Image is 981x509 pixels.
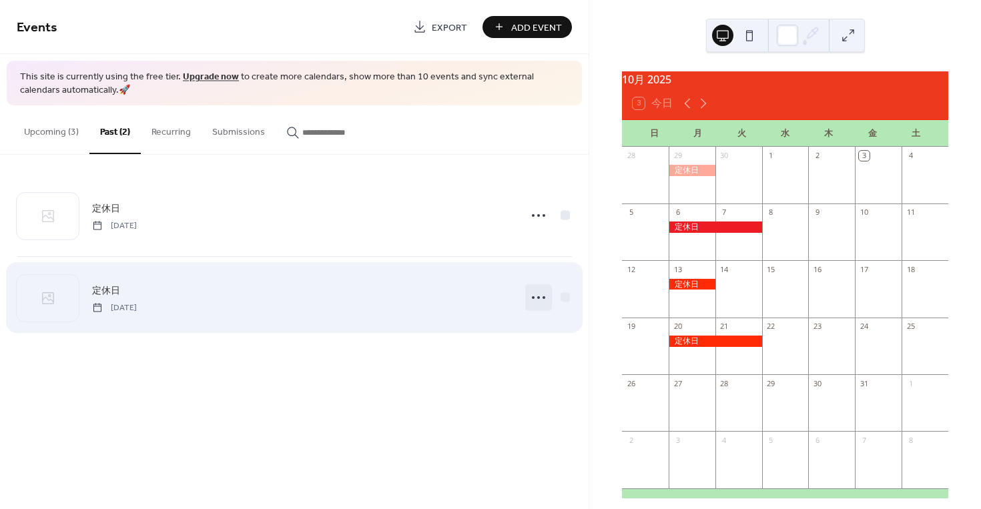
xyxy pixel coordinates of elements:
[92,284,120,298] span: 定休日
[673,378,683,388] div: 27
[719,435,729,445] div: 4
[673,435,683,445] div: 3
[859,151,869,161] div: 3
[719,151,729,161] div: 30
[859,435,869,445] div: 7
[626,207,636,217] div: 5
[812,435,822,445] div: 6
[622,71,948,87] div: 10月 2025
[763,120,807,147] div: 水
[906,151,916,161] div: 4
[850,120,894,147] div: 金
[626,435,636,445] div: 2
[626,378,636,388] div: 26
[719,264,729,274] div: 14
[403,16,477,38] a: Export
[807,120,850,147] div: 木
[719,207,729,217] div: 7
[482,16,572,38] button: Add Event
[812,378,822,388] div: 30
[859,378,869,388] div: 31
[906,435,916,445] div: 8
[669,279,715,290] div: 定休日
[906,378,916,388] div: 1
[766,151,776,161] div: 1
[766,264,776,274] div: 15
[13,105,89,153] button: Upcoming (3)
[859,322,869,332] div: 24
[633,120,676,147] div: 日
[511,21,562,35] span: Add Event
[894,120,938,147] div: 土
[202,105,276,153] button: Submissions
[676,120,719,147] div: 月
[17,15,57,41] span: Events
[812,207,822,217] div: 9
[812,322,822,332] div: 23
[766,378,776,388] div: 29
[719,378,729,388] div: 28
[92,201,120,215] span: 定休日
[626,322,636,332] div: 19
[720,120,763,147] div: 火
[89,105,141,154] button: Past (2)
[673,264,683,274] div: 13
[673,322,683,332] div: 20
[626,151,636,161] div: 28
[20,71,569,97] span: This site is currently using the free tier. to create more calendars, show more than 10 events an...
[906,322,916,332] div: 25
[673,207,683,217] div: 6
[669,165,715,176] div: 定休日
[626,264,636,274] div: 12
[906,207,916,217] div: 11
[812,264,822,274] div: 16
[92,302,137,314] span: [DATE]
[673,151,683,161] div: 29
[766,207,776,217] div: 8
[92,283,120,298] a: 定休日
[92,219,137,231] span: [DATE]
[669,221,762,233] div: 定休日
[432,21,467,35] span: Export
[812,151,822,161] div: 2
[859,264,869,274] div: 17
[906,264,916,274] div: 18
[766,322,776,332] div: 22
[766,435,776,445] div: 5
[859,207,869,217] div: 10
[92,201,120,216] a: 定休日
[183,68,239,86] a: Upgrade now
[719,322,729,332] div: 21
[669,336,762,347] div: 定休日
[141,105,202,153] button: Recurring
